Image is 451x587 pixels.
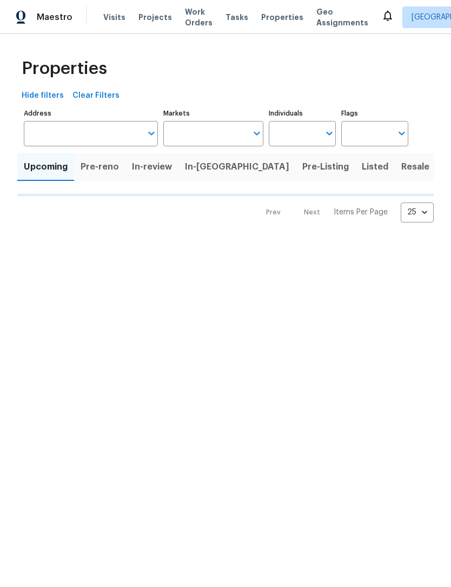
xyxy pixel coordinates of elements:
nav: Pagination Navigation [256,203,434,222]
div: 25 [401,198,434,226]
label: Markets [163,110,264,117]
button: Open [394,126,409,141]
button: Clear Filters [68,86,124,106]
span: Projects [138,12,172,23]
span: Work Orders [185,6,213,28]
span: Clear Filters [72,89,120,103]
span: Pre-reno [81,159,119,174]
span: Maestro [37,12,72,23]
span: Properties [22,63,107,74]
button: Open [144,126,159,141]
span: Upcoming [24,159,68,174]
button: Open [249,126,264,141]
span: Pre-Listing [302,159,349,174]
span: In-review [132,159,172,174]
label: Individuals [269,110,336,117]
button: Hide filters [17,86,68,106]
label: Address [24,110,158,117]
label: Flags [341,110,408,117]
span: Tasks [225,14,248,21]
span: Listed [362,159,388,174]
span: Geo Assignments [316,6,368,28]
span: Resale [401,159,429,174]
button: Open [322,126,337,141]
span: Hide filters [22,89,64,103]
span: Properties [261,12,303,23]
span: In-[GEOGRAPHIC_DATA] [185,159,289,174]
p: Items Per Page [334,207,388,218]
span: Visits [103,12,125,23]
